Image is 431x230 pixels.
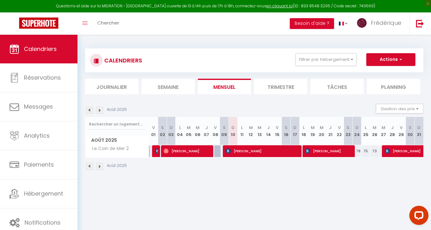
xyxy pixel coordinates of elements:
[376,104,423,113] button: Gestion des prix
[417,125,420,131] abbr: D
[107,163,127,169] p: Août 2025
[107,107,127,113] p: Août 2025
[155,145,158,157] span: [PERSON_NAME]
[366,53,415,66] button: Actions
[267,3,293,9] a: en cliquant ici
[214,125,217,131] abbr: V
[273,117,282,145] th: 15
[24,161,54,169] span: Paiements
[103,53,142,68] h3: CALENDRIERS
[282,117,291,145] th: 16
[149,117,158,145] th: 01
[329,125,332,131] abbr: J
[255,117,264,145] th: 13
[371,19,401,27] span: Frédérique
[89,119,145,130] input: Rechercher un logement...
[338,125,341,131] abbr: V
[193,117,202,145] th: 06
[308,117,317,145] th: 19
[202,117,211,145] th: 07
[353,117,362,145] th: 24
[254,79,307,94] li: Trimestre
[267,125,270,131] abbr: J
[86,145,130,152] span: Le Coin de Mer 2
[241,125,243,131] abbr: L
[152,125,155,131] abbr: V
[317,117,326,145] th: 20
[391,125,394,131] abbr: J
[409,125,412,131] abbr: S
[187,125,191,131] abbr: M
[404,203,431,230] iframe: LiveChat chat widget
[373,125,376,131] abbr: M
[246,117,255,145] th: 12
[223,125,226,131] abbr: S
[405,117,414,145] th: 30
[237,117,246,145] th: 11
[264,117,273,145] th: 14
[285,125,288,131] abbr: S
[352,12,409,35] a: ... Frédérique
[344,117,353,145] th: 23
[303,125,305,131] abbr: L
[347,125,349,131] abbr: S
[24,74,61,82] span: Réservations
[92,12,124,35] a: Chercher
[296,53,357,66] button: Filtrer par hébergement
[167,117,176,145] th: 03
[335,117,344,145] th: 22
[310,79,364,94] li: Tâches
[24,103,53,111] span: Messages
[414,117,423,145] th: 31
[164,145,211,157] span: [PERSON_NAME]
[416,19,424,27] img: logout
[388,117,397,145] th: 28
[370,117,379,145] th: 26
[19,18,58,29] img: Super Booking
[176,117,185,145] th: 04
[211,117,220,145] th: 08
[170,125,173,131] abbr: D
[185,117,194,145] th: 05
[357,18,367,28] img: ...
[370,145,379,157] div: 73
[397,117,406,145] th: 29
[320,125,324,131] abbr: M
[24,132,50,140] span: Analytics
[158,117,167,145] th: 02
[382,125,385,131] abbr: M
[196,125,200,131] abbr: M
[379,117,388,145] th: 27
[326,117,335,145] th: 21
[311,125,315,131] abbr: M
[362,145,370,157] div: 75
[276,125,279,131] abbr: V
[97,19,119,26] span: Chercher
[258,125,261,131] abbr: M
[24,45,57,53] span: Calendriers
[365,125,367,131] abbr: L
[291,117,300,145] th: 17
[362,117,370,145] th: 25
[231,125,235,131] abbr: D
[179,125,181,131] abbr: L
[305,145,353,157] span: [PERSON_NAME]
[367,79,420,94] li: Planning
[205,125,208,131] abbr: J
[85,79,138,94] li: Journalier
[400,125,403,131] abbr: V
[353,145,362,157] div: 78
[161,125,164,131] abbr: S
[24,190,63,198] span: Hébergement
[249,125,253,131] abbr: M
[229,117,237,145] th: 10
[198,79,251,94] li: Mensuel
[290,18,334,29] button: Besoin d'aide ?
[293,125,296,131] abbr: D
[299,117,308,145] th: 18
[25,219,61,226] span: Notifications
[226,145,300,157] span: [PERSON_NAME]
[142,79,195,94] li: Semaine
[85,136,149,145] span: Août 2025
